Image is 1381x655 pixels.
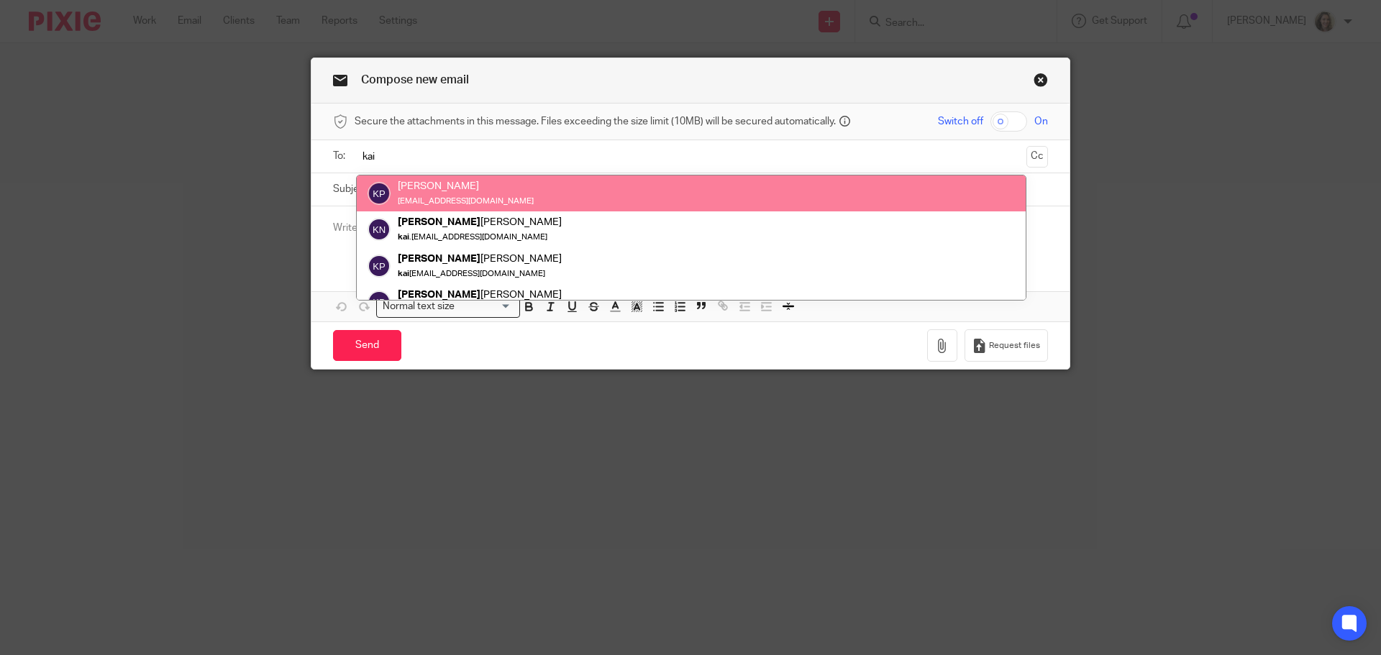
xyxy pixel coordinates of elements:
a: Close this dialog window [1034,73,1048,92]
div: [PERSON_NAME] [398,216,562,230]
span: Switch off [938,114,983,129]
button: Cc [1026,146,1048,168]
em: kai [398,270,409,278]
div: [PERSON_NAME] [398,179,534,193]
em: [PERSON_NAME] [398,289,480,300]
input: Search for option [460,299,511,314]
em: [PERSON_NAME] [398,217,480,228]
span: Normal text size [380,299,458,314]
input: Send [333,330,401,361]
em: [PERSON_NAME] [398,253,480,264]
span: Compose new email [361,74,469,86]
div: [PERSON_NAME] [398,288,562,302]
div: [PERSON_NAME] [398,252,562,266]
img: svg%3E [368,182,391,205]
img: svg%3E [368,219,391,242]
img: svg%3E [368,255,391,278]
label: Subject: [333,182,370,196]
label: To: [333,149,349,163]
small: [EMAIL_ADDRESS][DOMAIN_NAME] [398,270,545,278]
button: Request files [965,329,1048,362]
img: svg%3E [368,290,391,313]
small: .[EMAIL_ADDRESS][DOMAIN_NAME] [398,234,547,242]
div: Search for option [376,296,520,318]
span: Secure the attachments in this message. Files exceeding the size limit (10MB) will be secured aut... [355,114,836,129]
span: Request files [989,340,1040,352]
small: [EMAIL_ADDRESS][DOMAIN_NAME] [398,197,534,205]
em: kai [398,234,409,242]
span: On [1034,114,1048,129]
